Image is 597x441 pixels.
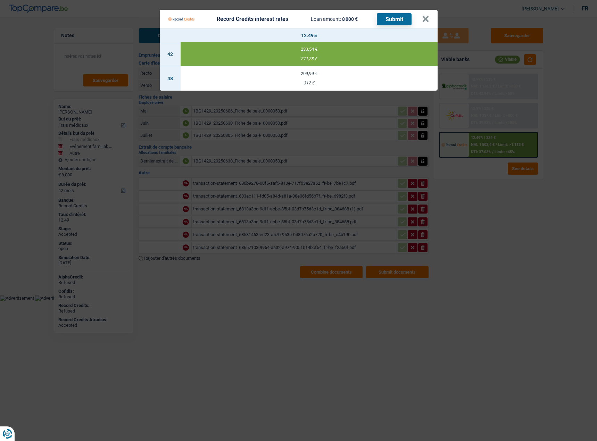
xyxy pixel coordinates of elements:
[160,42,181,66] td: 42
[377,13,412,25] button: Submit
[217,16,288,22] div: Record Credits interest rates
[181,71,438,76] div: 209,99 €
[181,29,438,42] th: 12.49%
[181,81,438,85] div: 312 €
[342,16,358,22] span: 8 000 €
[422,16,429,23] button: ×
[311,16,341,22] span: Loan amount:
[160,66,181,91] td: 48
[181,47,438,51] div: 233,54 €
[168,13,194,26] img: Record Credits
[181,57,438,61] div: 271,28 €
